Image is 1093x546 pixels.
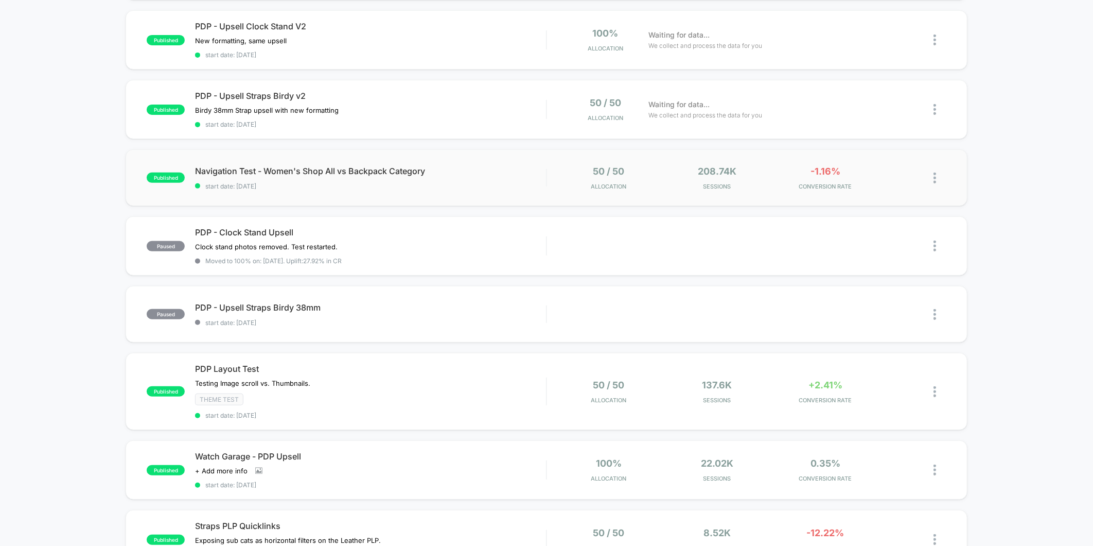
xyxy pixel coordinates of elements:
img: close [933,534,936,545]
span: Clock stand photos removed. Test restarted. [195,243,338,251]
span: Moved to 100% on: [DATE] . Uplift: 27.92% in CR [205,257,342,265]
span: -1.16% [810,166,840,177]
span: Birdy 38mm Strap upsell with new formatting [195,106,339,114]
img: close [933,465,936,475]
img: close [933,173,936,183]
span: 137.6k [702,380,732,390]
span: PDP - Upsell Straps Birdy v2 [195,91,546,101]
span: Waiting for data... [649,29,710,41]
span: Waiting for data... [649,99,710,110]
span: paused [147,309,185,319]
span: Sessions [665,183,769,190]
span: start date: [DATE] [195,319,546,327]
span: start date: [DATE] [195,182,546,190]
span: 50 / 50 [593,527,625,538]
span: Exposing sub cats as horizontal filters on the Leather PLP. [195,536,383,544]
span: published [147,465,185,475]
span: PDP - Clock Stand Upsell [195,227,546,237]
span: Allocation [591,183,627,190]
img: close [933,35,936,45]
span: CONVERSION RATE [774,183,877,190]
span: New formatting, same upsell [195,37,287,45]
span: 100% [596,458,622,469]
span: Navigation Test - Women's Shop All vs Backpack Category [195,166,546,176]
span: start date: [DATE] [195,412,546,419]
span: Watch Garage - PDP Upsell [195,451,546,462]
span: PDP Layout Test [195,364,546,374]
span: Straps PLP Quicklinks [195,521,546,531]
span: Testing Image scroll vs. Thumbnails. [195,379,310,387]
span: + Add more info [195,467,248,475]
span: 208.74k [698,166,736,177]
span: 50 / 50 [590,97,621,108]
span: published [147,105,185,115]
span: 22.02k [701,458,733,469]
span: 8.52k [703,527,731,538]
span: CONVERSION RATE [774,475,877,482]
span: start date: [DATE] [195,121,546,128]
span: We collect and process the data for you [649,41,763,50]
span: 50 / 50 [593,380,625,390]
span: Sessions [665,397,769,404]
span: Sessions [665,475,769,482]
img: close [933,309,936,320]
span: 100% [593,28,619,39]
span: start date: [DATE] [195,51,546,59]
span: Allocation [588,114,623,122]
span: published [147,35,185,45]
span: PDP - Upsell Straps Birdy 38mm [195,302,546,313]
span: We collect and process the data for you [649,110,763,120]
span: Theme Test [195,394,243,405]
span: PDP - Upsell Clock Stand V2 [195,21,546,31]
span: published [147,386,185,397]
span: 0.35% [810,458,840,469]
span: CONVERSION RATE [774,397,877,404]
img: close [933,386,936,397]
span: Allocation [591,397,627,404]
span: 50 / 50 [593,166,625,177]
span: +2.41% [808,380,842,390]
img: close [933,104,936,115]
img: close [933,241,936,251]
span: -12.22% [807,527,844,538]
span: published [147,535,185,545]
span: published [147,173,185,183]
span: paused [147,241,185,251]
span: Allocation [588,45,623,52]
span: Allocation [591,475,627,482]
span: start date: [DATE] [195,481,546,489]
